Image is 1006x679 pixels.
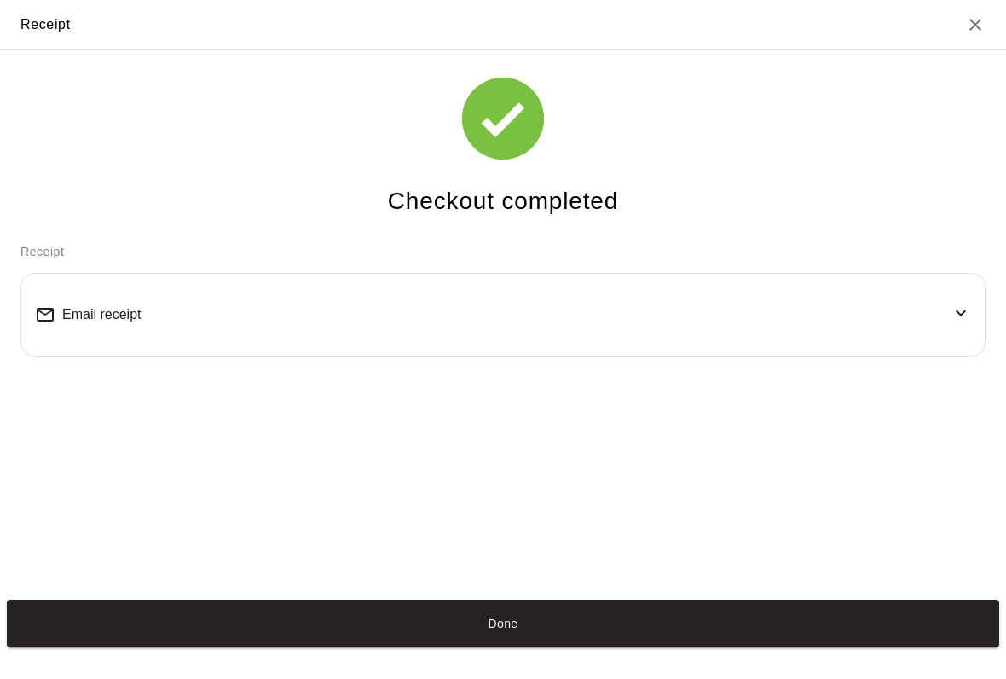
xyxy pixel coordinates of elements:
div: Receipt [20,14,71,36]
h4: Checkout completed [388,187,618,217]
button: Close [965,15,986,35]
span: Email receipt [62,307,141,322]
button: Done [7,600,999,647]
p: Receipt [20,243,986,261]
